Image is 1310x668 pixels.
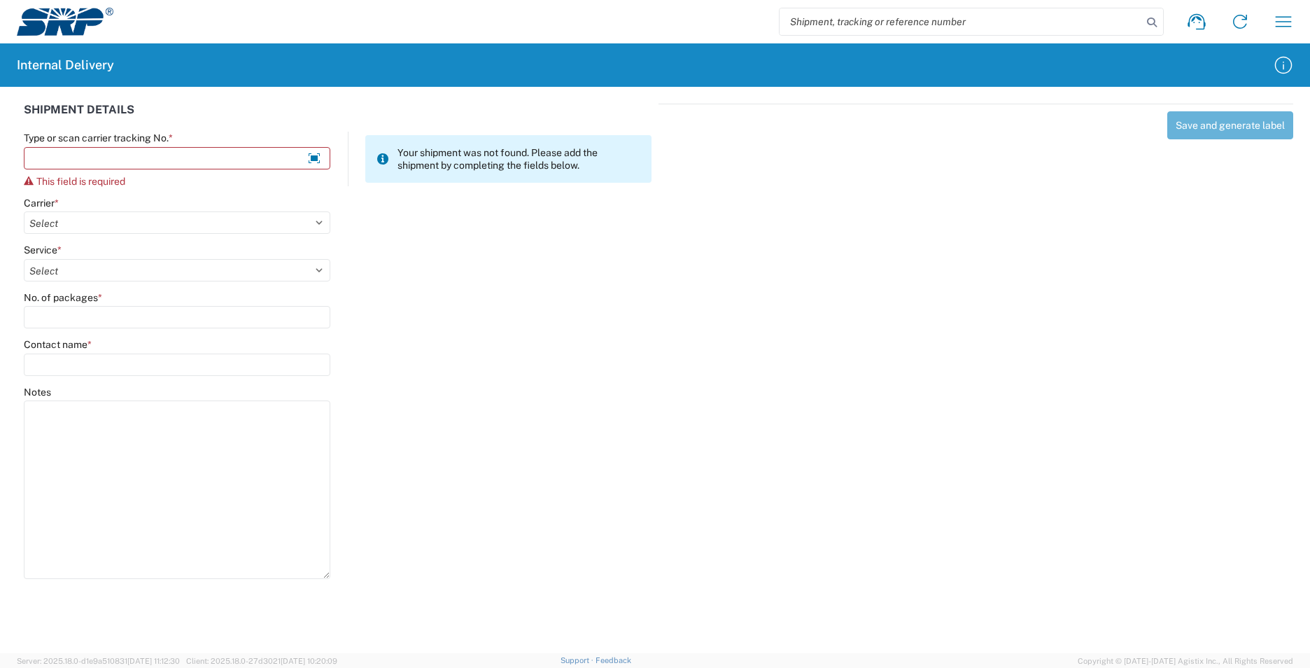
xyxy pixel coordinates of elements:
h2: Internal Delivery [17,57,114,74]
label: Service [24,244,62,256]
span: [DATE] 11:12:30 [127,657,180,665]
span: Your shipment was not found. Please add the shipment by completing the fields below. [397,146,640,172]
a: Feedback [596,656,631,664]
span: This field is required [36,176,125,187]
label: No. of packages [24,291,102,304]
div: SHIPMENT DETAILS [24,104,652,132]
label: Notes [24,386,51,398]
label: Carrier [24,197,59,209]
a: Support [561,656,596,664]
label: Type or scan carrier tracking No. [24,132,173,144]
span: Copyright © [DATE]-[DATE] Agistix Inc., All Rights Reserved [1078,655,1293,667]
input: Shipment, tracking or reference number [780,8,1142,35]
span: Server: 2025.18.0-d1e9a510831 [17,657,180,665]
img: srp [17,8,113,36]
span: Client: 2025.18.0-27d3021 [186,657,337,665]
label: Contact name [24,338,92,351]
span: [DATE] 10:20:09 [281,657,337,665]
